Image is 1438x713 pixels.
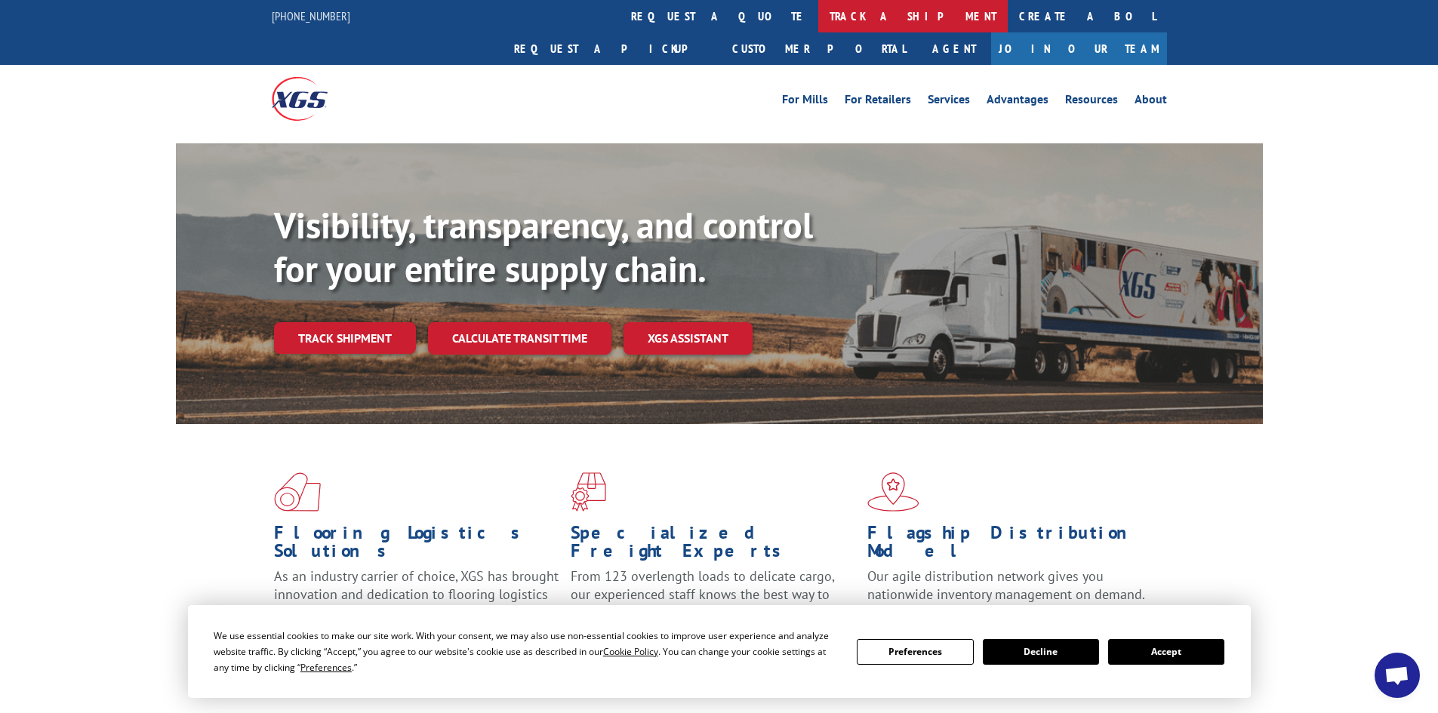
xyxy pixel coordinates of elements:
[274,322,416,354] a: Track shipment
[845,94,911,110] a: For Retailers
[867,472,919,512] img: xgs-icon-flagship-distribution-model-red
[571,567,856,635] p: From 123 overlength loads to delicate cargo, our experienced staff knows the best way to move you...
[1108,639,1224,665] button: Accept
[571,472,606,512] img: xgs-icon-focused-on-flooring-red
[300,661,352,674] span: Preferences
[917,32,991,65] a: Agent
[624,322,753,355] a: XGS ASSISTANT
[188,605,1251,698] div: Cookie Consent Prompt
[274,524,559,567] h1: Flooring Logistics Solutions
[782,94,828,110] a: For Mills
[928,94,970,110] a: Services
[571,524,856,567] h1: Specialized Freight Experts
[603,645,658,658] span: Cookie Policy
[428,322,611,355] a: Calculate transit time
[503,32,721,65] a: Request a pickup
[983,639,1099,665] button: Decline
[1135,94,1167,110] a: About
[721,32,917,65] a: Customer Portal
[867,524,1153,567] h1: Flagship Distribution Model
[272,8,350,23] a: [PHONE_NUMBER]
[1065,94,1118,110] a: Resources
[1375,653,1420,698] div: Open chat
[867,567,1145,603] span: Our agile distribution network gives you nationwide inventory management on demand.
[987,94,1048,110] a: Advantages
[274,567,559,621] span: As an industry carrier of choice, XGS has brought innovation and dedication to flooring logistics...
[857,639,973,665] button: Preferences
[214,628,839,675] div: We use essential cookies to make our site work. With your consent, we may also use non-essential ...
[991,32,1167,65] a: Join Our Team
[274,201,813,292] b: Visibility, transparency, and control for your entire supply chain.
[274,472,321,512] img: xgs-icon-total-supply-chain-intelligence-red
